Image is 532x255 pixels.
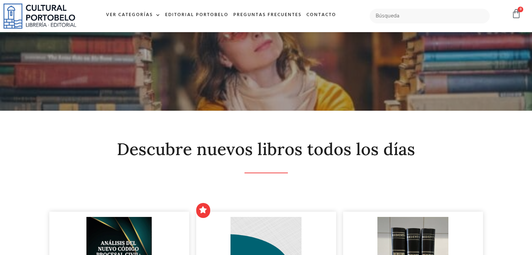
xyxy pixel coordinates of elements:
a: Preguntas frecuentes [231,8,304,23]
a: 0 [511,9,521,19]
input: Búsqueda [370,9,490,23]
a: Contacto [304,8,339,23]
span: 0 [518,7,523,12]
h2: Descubre nuevos libros todos los días [49,140,483,159]
a: Ver Categorías [104,8,163,23]
a: Editorial Portobelo [163,8,231,23]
